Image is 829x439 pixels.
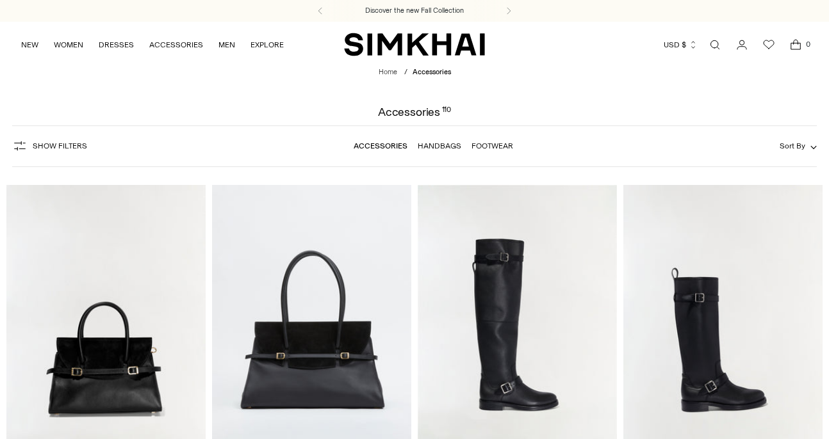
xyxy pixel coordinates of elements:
a: DRESSES [99,31,134,59]
nav: Linked collections [354,132,513,159]
a: EXPLORE [250,31,284,59]
a: Go to the account page [729,32,755,58]
span: Sort By [780,141,805,150]
div: / [404,67,407,78]
a: ACCESSORIES [149,31,203,59]
span: Show Filters [33,141,87,150]
h1: Accessories [378,106,451,118]
span: 0 [802,38,814,50]
nav: breadcrumbs [379,67,451,78]
a: Wishlist [756,32,782,58]
button: USD $ [664,31,698,59]
a: Open cart modal [783,32,808,58]
a: Home [379,68,397,76]
div: 110 [442,106,452,118]
a: MEN [218,31,235,59]
a: Handbags [418,141,461,150]
a: Footwear [472,141,513,150]
a: Open search modal [702,32,728,58]
a: SIMKHAI [344,32,485,57]
a: NEW [21,31,38,59]
button: Show Filters [12,136,87,156]
span: Accessories [413,68,451,76]
a: WOMEN [54,31,83,59]
a: Discover the new Fall Collection [365,6,464,16]
button: Sort By [780,139,817,153]
a: Accessories [354,141,407,150]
